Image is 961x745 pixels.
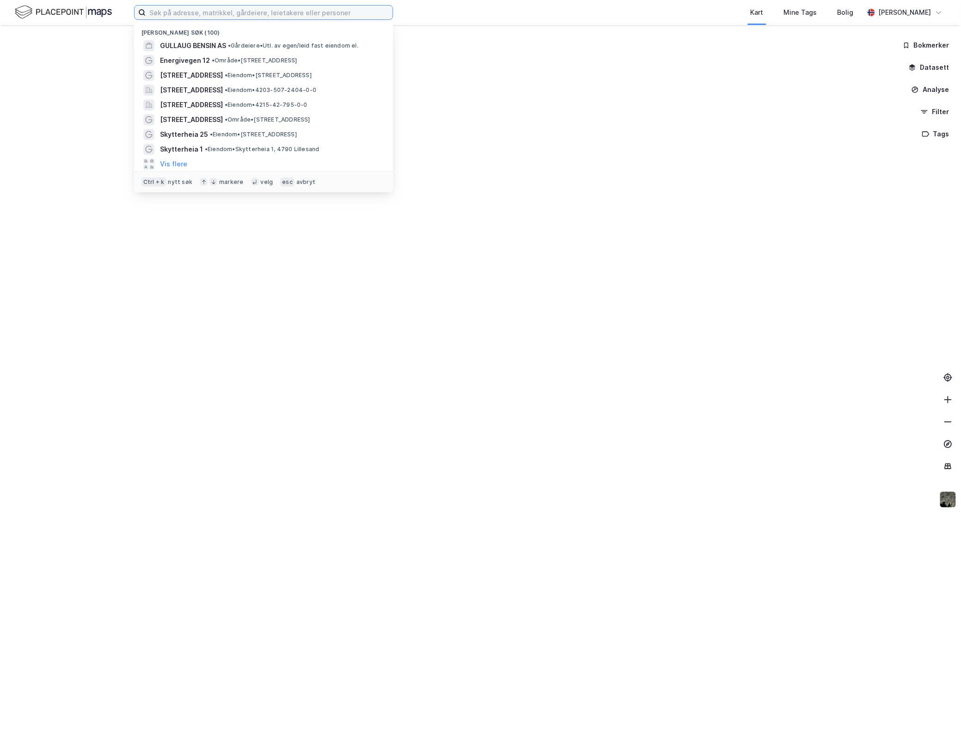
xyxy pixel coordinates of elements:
span: Gårdeiere • Utl. av egen/leid fast eiendom el. [228,42,358,49]
button: Vis flere [160,159,187,170]
span: • [225,86,228,93]
span: [STREET_ADDRESS] [160,114,223,125]
span: GULLAUG BENSIN AS [160,40,226,51]
span: [STREET_ADDRESS] [160,99,223,110]
span: [STREET_ADDRESS] [160,70,223,81]
span: • [212,57,215,64]
div: [PERSON_NAME] søk (100) [134,22,393,38]
span: Eiendom • 4215-42-795-0-0 [225,101,308,109]
input: Søk på adresse, matrikkel, gårdeiere, leietakere eller personer [146,6,393,19]
img: logo.f888ab2527a4732fd821a326f86c7f29.svg [15,4,112,20]
span: Eiendom • [STREET_ADDRESS] [225,72,312,79]
div: esc [280,177,295,187]
span: • [225,101,228,108]
span: Skytterheia 25 [160,129,208,140]
div: avbryt [296,178,315,186]
div: velg [261,178,273,186]
span: • [228,42,231,49]
span: • [225,72,228,79]
span: Eiendom • 4203-507-2404-0-0 [225,86,316,94]
div: [PERSON_NAME] [879,7,931,18]
span: Eiendom • Skytterheia 1, 4790 Lillesand [205,146,320,153]
span: • [210,131,213,138]
span: Skytterheia 1 [160,144,203,155]
div: Bolig [838,7,854,18]
span: Energivegen 12 [160,55,210,66]
div: nytt søk [168,178,193,186]
span: Område • [STREET_ADDRESS] [225,116,310,123]
span: [STREET_ADDRESS] [160,85,223,96]
div: Ctrl + k [142,177,166,187]
span: • [225,116,228,123]
div: Kart [751,7,764,18]
span: Eiendom • [STREET_ADDRESS] [210,131,297,138]
div: markere [219,178,243,186]
span: • [205,146,208,153]
div: Mine Tags [784,7,817,18]
span: Område • [STREET_ADDRESS] [212,57,297,64]
iframe: Chat Widget [915,701,961,745]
